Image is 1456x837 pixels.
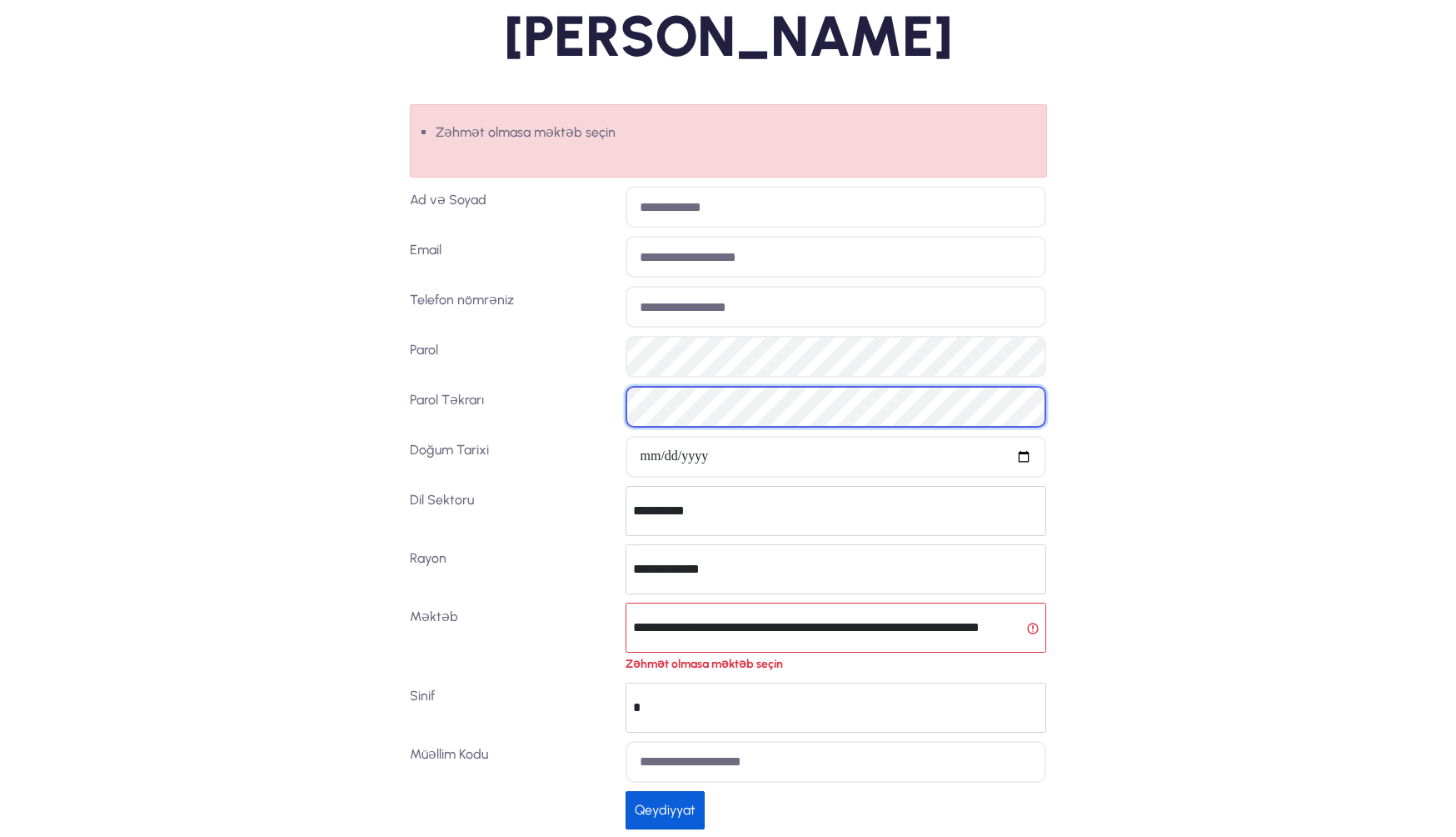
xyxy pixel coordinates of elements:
[403,741,620,783] label: Müəllim Kodu
[403,683,620,733] label: Sinif
[403,603,620,674] label: Məktəb
[403,286,620,328] label: Telefon nömrəniz
[403,544,620,594] label: Rayon
[403,236,620,278] label: Email
[403,336,620,378] label: Parol
[626,791,705,829] button: Qeydiyyat
[403,486,620,536] label: Dil Sektoru
[436,122,1038,143] li: Zəhmət olmasa məktəb seçin
[403,436,620,478] label: Doğum Tarixi
[626,657,783,671] strong: Zəhmət olmasa məktəb seçin
[403,386,620,428] label: Parol Təkrarı
[247,1,1209,71] h2: [PERSON_NAME]
[403,186,620,228] label: Ad və Soyad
